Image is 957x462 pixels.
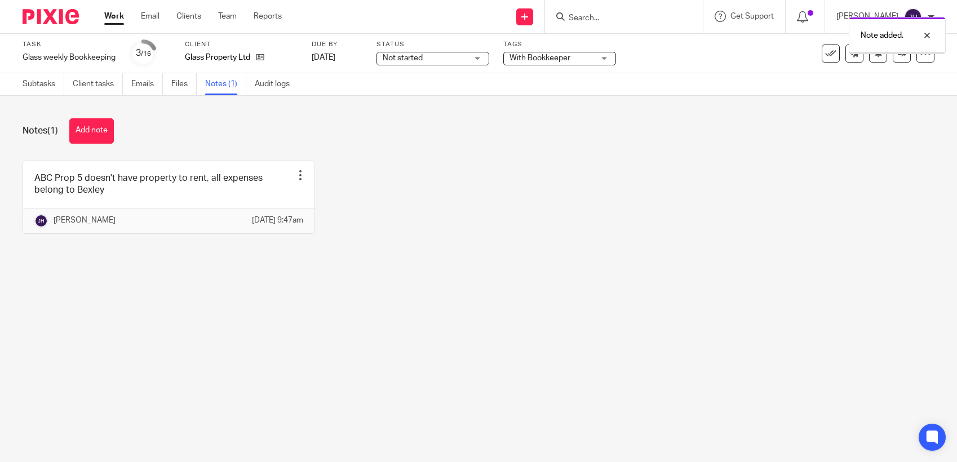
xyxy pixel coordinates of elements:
label: Task [23,40,116,49]
label: Client [185,40,298,49]
img: Pixie [23,9,79,24]
p: [PERSON_NAME] [54,215,116,226]
span: (1) [47,126,58,135]
img: svg%3E [904,8,922,26]
a: Subtasks [23,73,64,95]
span: Not started [383,54,423,62]
h1: Notes [23,125,58,137]
a: Work [104,11,124,22]
button: Add note [69,118,114,144]
p: Note added. [861,30,903,41]
a: Notes (1) [205,73,246,95]
img: svg%3E [34,214,48,228]
label: Due by [312,40,362,49]
a: Reports [254,11,282,22]
p: [DATE] 9:47am [252,215,303,226]
a: Clients [176,11,201,22]
div: Glass weekly Bookkeeping [23,52,116,63]
a: Email [141,11,159,22]
span: [DATE] [312,54,335,61]
p: Glass Property Ltd [185,52,250,63]
a: Files [171,73,197,95]
a: Audit logs [255,73,298,95]
a: Team [218,11,237,22]
div: 3 [136,47,151,60]
span: With Bookkeeper [509,54,570,62]
small: /16 [141,51,151,57]
a: Emails [131,73,163,95]
a: Client tasks [73,73,123,95]
label: Status [376,40,489,49]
